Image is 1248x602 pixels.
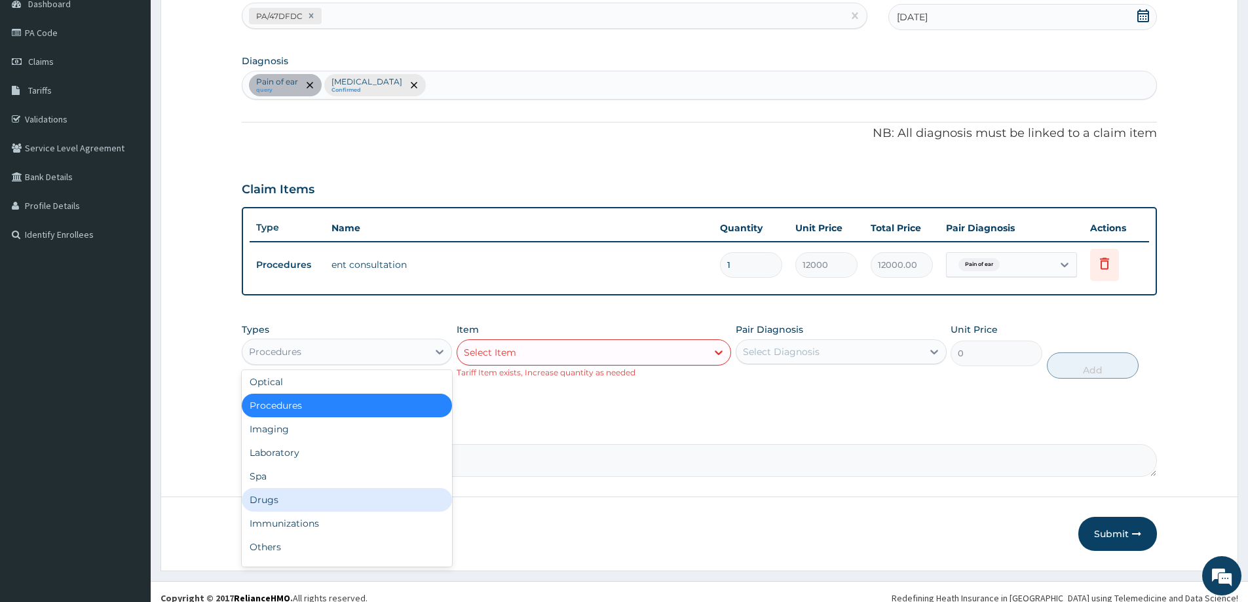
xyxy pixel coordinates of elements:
[1084,215,1149,241] th: Actions
[242,512,452,535] div: Immunizations
[242,417,452,441] div: Imaging
[864,215,939,241] th: Total Price
[242,441,452,464] div: Laboratory
[252,9,304,24] div: PA/47DFDC
[951,323,998,336] label: Unit Price
[1047,352,1139,379] button: Add
[242,324,269,335] label: Types
[464,346,516,359] div: Select Item
[250,216,325,240] th: Type
[736,323,803,336] label: Pair Diagnosis
[242,370,452,394] div: Optical
[28,85,52,96] span: Tariffs
[242,54,288,67] label: Diagnosis
[7,358,250,404] textarea: Type your message and hit 'Enter'
[408,79,420,91] span: remove selection option
[304,79,316,91] span: remove selection option
[789,215,864,241] th: Unit Price
[958,258,1000,271] span: Pain of ear
[325,252,713,278] td: ent consultation
[939,215,1084,241] th: Pair Diagnosis
[457,367,635,377] small: Tariff Item exists, Increase quantity as needed
[24,66,53,98] img: d_794563401_company_1708531726252_794563401
[215,7,246,38] div: Minimize live chat window
[242,426,1157,437] label: Comment
[242,125,1157,142] p: NB: All diagnosis must be linked to a claim item
[250,253,325,277] td: Procedures
[242,535,452,559] div: Others
[242,488,452,512] div: Drugs
[331,77,402,87] p: [MEDICAL_DATA]
[897,10,928,24] span: [DATE]
[242,559,452,582] div: Gym
[28,56,54,67] span: Claims
[249,345,301,358] div: Procedures
[256,77,298,87] p: Pain of ear
[76,165,181,297] span: We're online!
[256,87,298,94] small: query
[713,215,789,241] th: Quantity
[743,345,820,358] div: Select Diagnosis
[325,215,713,241] th: Name
[242,183,314,197] h3: Claim Items
[457,323,479,336] label: Item
[68,73,220,90] div: Chat with us now
[242,394,452,417] div: Procedures
[1078,517,1157,551] button: Submit
[331,87,402,94] small: Confirmed
[242,464,452,488] div: Spa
